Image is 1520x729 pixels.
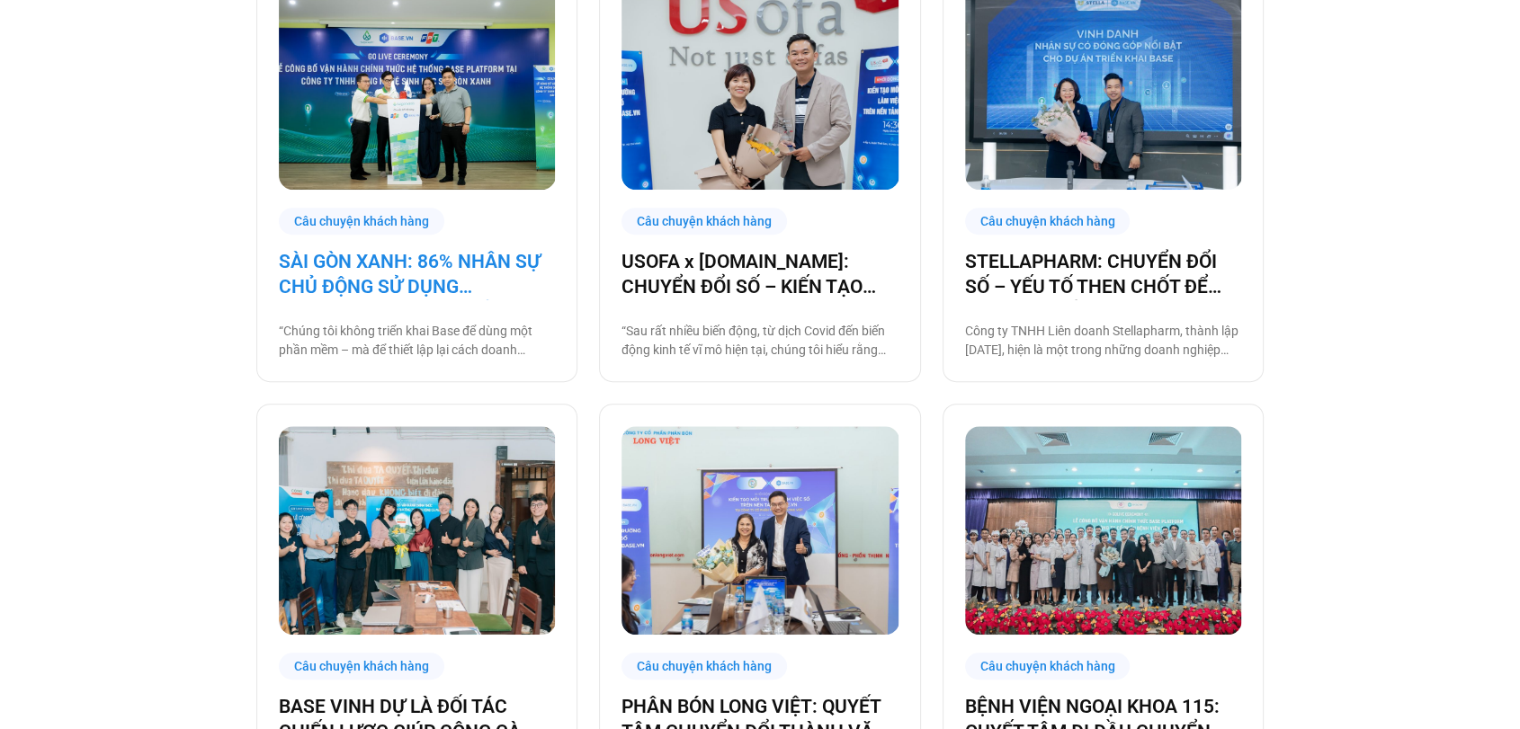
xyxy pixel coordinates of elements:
div: Câu chuyện khách hàng [279,653,444,680]
a: STELLAPHARM: CHUYỂN ĐỔI SỐ – YẾU TỐ THEN CHỐT ĐỂ GIA TĂNG TỐC ĐỘ TĂNG TRƯỞNG [965,249,1241,299]
p: Công ty TNHH Liên doanh Stellapharm, thành lập [DATE], hiện là một trong những doanh nghiệp dẫn đ... [965,322,1241,360]
div: Câu chuyện khách hàng [965,208,1131,236]
a: USOFA x [DOMAIN_NAME]: CHUYỂN ĐỔI SỐ – KIẾN TẠO NỘI LỰC CHINH PHỤC THỊ TRƯỜNG QUỐC TẾ [621,249,898,299]
div: Câu chuyện khách hàng [965,653,1131,680]
div: Câu chuyện khách hàng [279,208,444,236]
div: Câu chuyện khách hàng [621,208,787,236]
p: “Sau rất nhiều biến động, từ dịch Covid đến biến động kinh tế vĩ mô hiện tại, chúng tôi hiểu rằng... [621,322,898,360]
p: “Chúng tôi không triển khai Base để dùng một phần mềm – mà để thiết lập lại cách doanh nghiệp này... [279,322,555,360]
a: SÀI GÒN XANH: 86% NHÂN SỰ CHỦ ĐỘNG SỬ DỤNG [DOMAIN_NAME], ĐẶT NỀN MÓNG CHO MỘT HỆ SINH THÁI SỐ HO... [279,249,555,299]
div: Câu chuyện khách hàng [621,653,787,680]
